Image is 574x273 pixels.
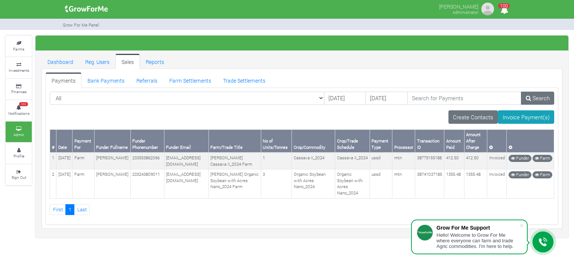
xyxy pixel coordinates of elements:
[12,175,26,180] small: Sign Out
[509,171,531,178] a: Funder
[13,46,24,52] small: Farms
[487,169,507,199] td: Invoiced
[6,57,32,78] a: Investments
[41,54,79,69] a: Dashboard
[392,130,415,153] th: Processor
[365,92,408,105] input: DD/MM/YYYY
[439,1,478,10] p: [PERSON_NAME]
[65,204,74,215] a: 1
[533,155,552,162] a: Farm
[444,169,465,199] td: 1355.48
[63,22,99,28] small: Grow For Me Panel
[94,153,130,169] td: [PERSON_NAME]
[292,169,335,199] td: Organic Soybean with Acres Nano_2024
[94,130,130,153] th: Funder Fullname
[444,130,465,153] th: Amount Paid
[261,153,292,169] td: 1
[62,1,111,16] img: growforme image
[50,153,56,169] td: 1
[335,130,370,153] th: Crop/Trade Schedule
[164,130,209,153] th: Funder Email
[335,153,370,169] td: Cassava II_2024
[209,153,261,169] td: [PERSON_NAME] Cassava II_2024 Farm
[436,232,519,249] div: Hello! Welcome to Grow For Me where everyone can farm and trade Agric commodities. I'm here to help.
[115,54,140,69] a: Sales
[217,73,271,88] a: Trade Settlements
[46,73,81,88] a: Payments
[81,73,130,88] a: Bank Payments
[487,153,507,169] td: Invoiced
[370,130,392,153] th: Payment Type
[436,225,519,231] div: Grow For Me Support
[415,153,444,169] td: 38775155188
[164,169,209,199] td: [EMAIL_ADDRESS][DOMAIN_NAME]
[261,169,292,199] td: 3
[209,130,261,153] th: Farm/Trade Title
[72,130,95,153] th: Payment For
[79,54,115,69] a: Reg. Users
[464,130,487,153] th: Amount After Charge
[392,169,415,199] td: mtn
[13,153,24,159] small: Profile
[448,110,498,124] a: Create Contacts
[6,165,32,185] a: Sign Out
[498,3,510,8] span: 100
[8,111,30,116] small: Notifications
[130,73,163,88] a: Referrals
[480,1,495,16] img: growforme image
[130,130,164,153] th: Funder Phonenumber
[444,153,465,169] td: 412.50
[11,89,27,94] small: Finances
[19,102,28,107] span: 100
[209,169,261,199] td: [PERSON_NAME] Organic Soybean with Acres Nano_2024 Farm
[56,153,72,169] td: [DATE]
[56,130,72,153] th: Date
[335,169,370,199] td: Organic Soybean with Acres Nano_2024
[533,171,552,178] a: Farm
[50,204,66,215] a: First
[464,153,487,169] td: 412.50
[324,92,366,105] input: DD/MM/YYYY
[370,153,392,169] td: ussd
[415,169,444,199] td: 38741037185
[6,36,32,56] a: Farms
[292,130,335,153] th: Crop/Commodity
[130,153,164,169] td: 233553862066
[498,110,554,124] a: Invoice Payment(s)
[521,92,554,105] a: Search
[497,7,512,14] a: 100
[392,153,415,169] td: mtn
[6,79,32,99] a: Finances
[415,130,444,153] th: Transaction ID
[50,204,554,215] nav: Page Navigation
[56,169,72,199] td: [DATE]
[370,169,392,199] td: ussd
[497,1,512,18] i: Notifications
[50,130,56,153] th: #
[464,169,487,199] td: 1355.48
[94,169,130,199] td: [PERSON_NAME]
[13,132,24,137] small: Admin
[453,9,478,15] small: Administrator
[140,54,170,69] a: Reports
[509,155,531,162] a: Funder
[72,169,95,199] td: Farm
[9,68,29,73] small: Investments
[407,92,522,105] input: Search for Payments
[50,169,56,199] td: 2
[261,130,292,153] th: No of Units/Tonnes
[72,153,95,169] td: Farm
[6,100,32,121] a: 100 Notifications
[130,169,164,199] td: 233243809011
[163,73,217,88] a: Farm Settlements
[74,204,90,215] a: Last
[164,153,209,169] td: [EMAIL_ADDRESS][DOMAIN_NAME]
[6,143,32,163] a: Profile
[6,122,32,142] a: Admin
[292,153,335,169] td: Cassava II_2024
